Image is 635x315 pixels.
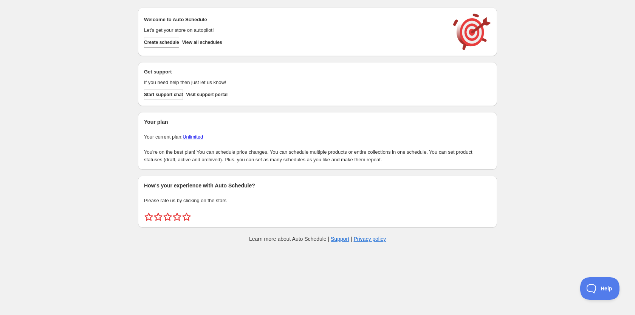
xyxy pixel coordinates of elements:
h2: Get support [144,68,446,76]
span: View all schedules [182,39,222,45]
span: Visit support portal [186,92,228,98]
h2: How's your experience with Auto Schedule? [144,182,491,189]
p: Please rate us by clicking on the stars [144,197,491,204]
p: You're on the best plan! You can schedule price changes. You can schedule multiple products or en... [144,148,491,164]
a: Privacy policy [354,236,386,242]
p: Your current plan: [144,133,491,141]
h2: Welcome to Auto Schedule [144,16,446,23]
span: Create schedule [144,39,179,45]
a: Visit support portal [186,89,228,100]
button: View all schedules [182,37,222,48]
button: Create schedule [144,37,179,48]
p: Let's get your store on autopilot! [144,27,446,34]
a: Unlimited [183,134,203,140]
p: If you need help then just let us know! [144,79,446,86]
span: Start support chat [144,92,183,98]
a: Start support chat [144,89,183,100]
p: Learn more about Auto Schedule | | [249,235,386,243]
iframe: Toggle Customer Support [580,277,620,300]
h2: Your plan [144,118,491,126]
a: Support [331,236,349,242]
